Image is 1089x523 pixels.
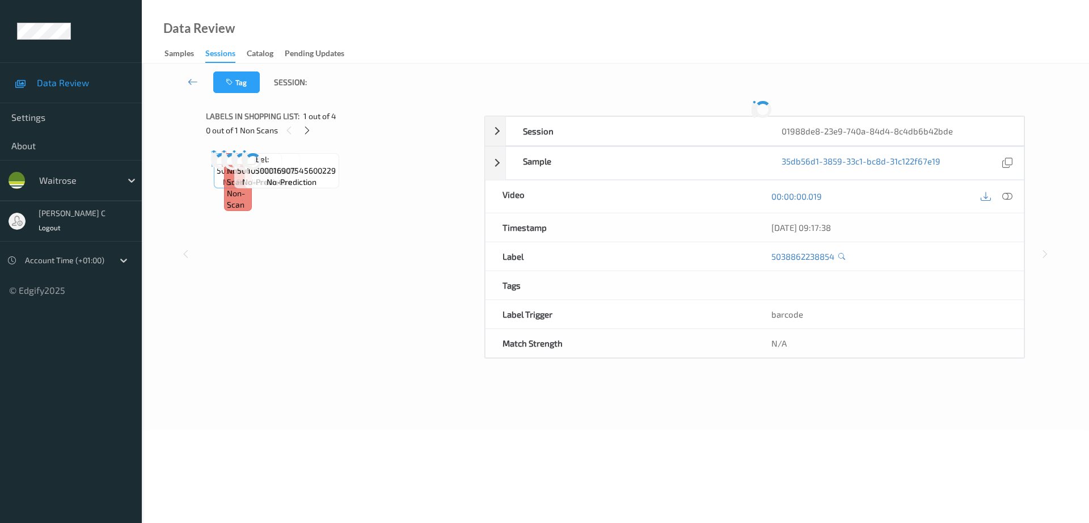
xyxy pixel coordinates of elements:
[486,300,755,328] div: Label Trigger
[303,111,336,122] span: 1 out of 4
[486,242,755,271] div: Label
[242,176,292,188] span: no-prediction
[213,71,260,93] button: Tag
[227,154,248,188] span: Label: Non-Scan
[486,329,755,357] div: Match Strength
[754,329,1024,357] div: N/A
[205,48,235,63] div: Sessions
[485,116,1024,146] div: Session01988de8-23e9-740a-84d4-8c4db6b42bde
[771,222,1007,233] div: [DATE] 09:17:38
[506,117,765,145] div: Session
[486,213,755,242] div: Timestamp
[506,147,765,179] div: Sample
[267,176,316,188] span: no-prediction
[227,188,248,210] span: non-scan
[486,271,755,300] div: Tags
[782,155,940,171] a: 35db56d1-3859-33c1-bc8d-31c122f67e19
[164,46,205,62] a: Samples
[247,48,273,62] div: Catalog
[206,111,299,122] span: Labels in shopping list:
[164,48,194,62] div: Samples
[486,180,755,213] div: Video
[485,146,1024,180] div: Sample35db56d1-3859-33c1-bc8d-31c122f67e19
[223,176,273,188] span: no-prediction
[163,23,235,34] div: Data Review
[274,77,307,88] span: Session:
[205,46,247,63] a: Sessions
[285,46,356,62] a: Pending Updates
[754,300,1024,328] div: barcode
[765,117,1024,145] div: 01988de8-23e9-740a-84d4-8c4db6b42bde
[206,123,476,137] div: 0 out of 1 Non Scans
[247,46,285,62] a: Catalog
[771,191,822,202] a: 00:00:00.019
[247,154,336,176] span: Label: 10500016907545600229
[285,48,344,62] div: Pending Updates
[771,251,834,262] a: 5038862238854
